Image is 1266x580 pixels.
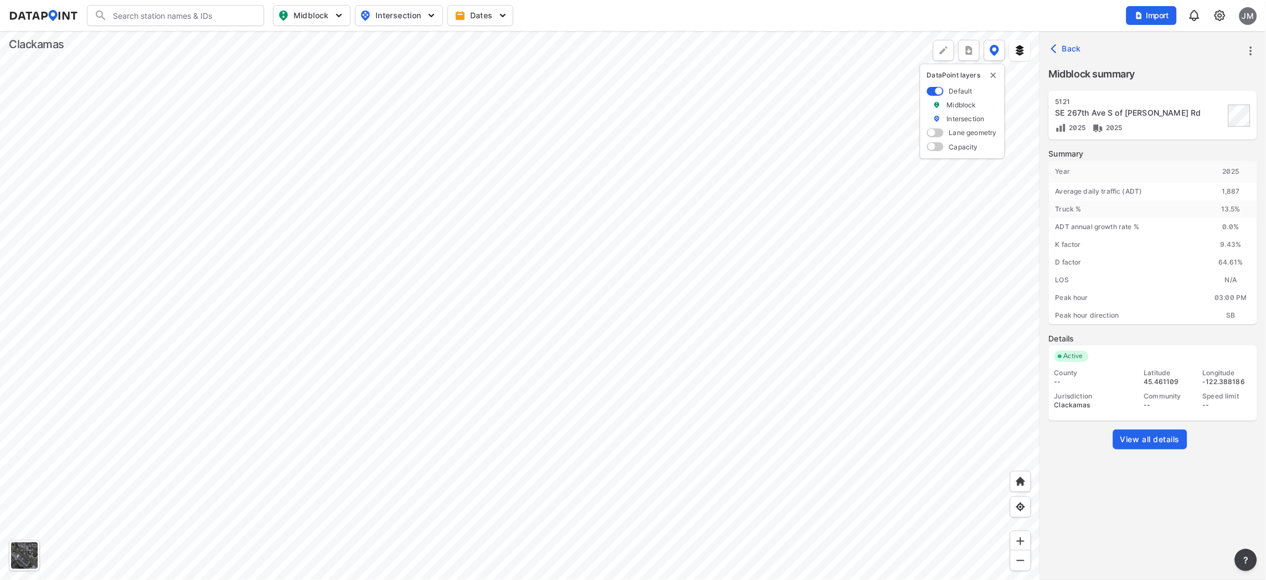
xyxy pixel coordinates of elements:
label: Default [949,86,972,96]
div: K factor [1049,236,1205,253]
div: Clackamas [9,37,64,52]
img: marker_Midblock.5ba75e30.svg [933,100,941,110]
img: close-external-leyer.3061a1c7.svg [989,71,998,80]
img: 5YPKRKmlfpI5mqlR8AD95paCi+0kK1fRFDJSaMmawlwaeJcJwk9O2fotCW5ve9gAAAAASUVORK5CYII= [497,10,508,21]
div: -122.388186 [1203,377,1252,386]
label: Summary [1049,148,1257,159]
img: Vehicle class [1093,122,1104,133]
button: Back [1049,40,1086,58]
div: Truck % [1049,200,1205,218]
span: ? [1242,553,1250,567]
button: more [1235,549,1257,571]
div: SE 267th Ave S of SE Stone Rd [1056,107,1225,118]
div: -- [1054,377,1134,386]
img: 5YPKRKmlfpI5mqlR8AD95paCi+0kK1fRFDJSaMmawlwaeJcJwk9O2fotCW5ve9gAAAAASUVORK5CYII= [426,10,437,21]
img: ZvzfEJKXnyWIrJytrsY285QMwk63cM6Drc+sIAAAAASUVORK5CYII= [1015,536,1026,547]
div: -- [1144,401,1193,410]
img: xqJnZQTG2JQi0x5lvmkeSNbbgIiQD62bqHG8IfrOzanD0FsRdYrij6fAAAAAElFTkSuQmCC [964,45,975,56]
button: Intersection [355,5,443,26]
button: Import [1126,6,1177,25]
span: 2025 [1104,123,1123,132]
div: Jurisdiction [1054,392,1134,401]
div: 03:00 PM [1205,289,1257,307]
div: Zoom in [1010,531,1031,552]
button: more [959,40,980,61]
button: more [1242,42,1260,60]
span: View all details [1120,434,1180,445]
div: Home [1010,471,1031,492]
div: Peak hour direction [1049,307,1205,324]
div: Average daily traffic (ADT) [1049,183,1205,200]
img: Volume count [1056,122,1067,133]
div: Clackamas [1054,401,1134,410]
button: Dates [447,5,513,26]
div: Toggle basemap [9,540,40,571]
span: Import [1133,10,1170,21]
div: SB [1205,307,1257,324]
input: Search [107,7,257,24]
div: 2025 [1205,160,1257,183]
div: JM [1239,7,1257,25]
div: Zoom out [1010,550,1031,571]
img: 8A77J+mXikMhHQAAAAASUVORK5CYII= [1188,9,1201,22]
div: -- [1203,401,1252,410]
img: layers.ee07997e.svg [1015,45,1026,56]
img: dataPointLogo.9353c09d.svg [9,10,78,21]
div: Year [1049,160,1205,183]
div: County [1054,369,1134,377]
div: Speed limit [1203,392,1252,401]
div: 45.461109 [1144,377,1193,386]
label: Midblock summary [1049,66,1257,82]
div: LOS [1049,271,1205,289]
img: marker_Intersection.6861001b.svg [933,114,941,123]
label: Details [1049,333,1257,344]
img: map_pin_mid.602f9df1.svg [277,9,290,22]
button: Midblock [273,5,351,26]
div: Latitude [1144,369,1193,377]
img: MAAAAAElFTkSuQmCC [1015,555,1026,566]
label: Intersection [947,114,985,123]
span: Midblock [278,9,343,22]
img: +Dz8AAAAASUVORK5CYII= [938,45,949,56]
div: 1,887 [1205,183,1257,200]
img: 5YPKRKmlfpI5mqlR8AD95paCi+0kK1fRFDJSaMmawlwaeJcJwk9O2fotCW5ve9gAAAAASUVORK5CYII= [333,10,344,21]
div: 13.5 % [1205,200,1257,218]
div: 64.61% [1205,253,1257,271]
span: Intersection [360,9,436,22]
button: delete [989,71,998,80]
div: D factor [1049,253,1205,271]
span: Active [1059,351,1089,362]
span: 2025 [1067,123,1086,132]
p: DataPoint layers [927,71,998,80]
div: 5121 [1056,97,1225,106]
div: 9.43% [1205,236,1257,253]
div: Polygon tool [933,40,954,61]
div: Community [1144,392,1193,401]
div: View my location [1010,496,1031,517]
div: Peak hour [1049,289,1205,307]
div: ADT annual growth rate % [1049,218,1205,236]
img: file_add.62c1e8a2.svg [1135,11,1144,20]
label: Capacity [949,142,978,152]
div: 0.0 % [1205,218,1257,236]
img: +XpAUvaXAN7GudzAAAAAElFTkSuQmCC [1015,476,1026,487]
span: Dates [457,10,506,21]
img: map_pin_int.54838e6b.svg [359,9,372,22]
img: cids17cp3yIFEOpj3V8A9qJSH103uA521RftCD4eeui4ksIb+krbm5XvIjxD52OS6NWLn9gAAAAAElFTkSuQmCC [1213,9,1227,22]
img: calendar-gold.39a51dde.svg [455,10,466,21]
img: data-point-layers.37681fc9.svg [990,45,1000,56]
a: Import [1126,10,1182,20]
label: Lane geometry [949,128,997,137]
div: Longitude [1203,369,1252,377]
img: zeq5HYn9AnE9l6UmnFLPAAAAAElFTkSuQmCC [1015,501,1026,512]
span: Back [1053,43,1082,54]
div: N/A [1205,271,1257,289]
label: Midblock [947,100,976,110]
